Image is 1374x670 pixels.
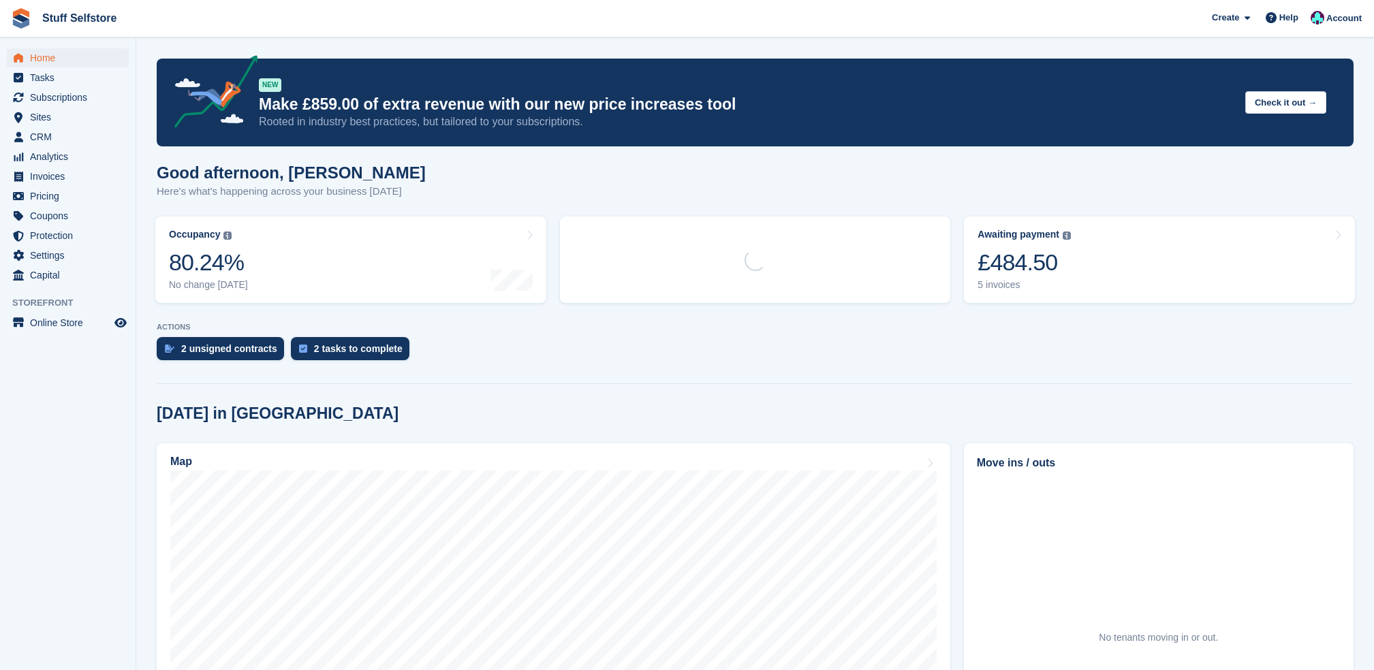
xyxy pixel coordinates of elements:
span: Online Store [30,313,112,332]
a: Preview store [112,315,129,331]
span: Pricing [30,187,112,206]
a: Occupancy 80.24% No change [DATE] [155,217,546,303]
span: Protection [30,226,112,245]
span: Tasks [30,68,112,87]
a: menu [7,206,129,225]
div: Awaiting payment [978,229,1059,240]
a: menu [7,48,129,67]
div: Occupancy [169,229,220,240]
div: 5 invoices [978,279,1071,291]
div: NEW [259,78,281,92]
a: menu [7,226,129,245]
span: Sites [30,108,112,127]
p: Make £859.00 of extra revenue with our new price increases tool [259,95,1234,114]
span: Capital [30,266,112,285]
button: Check it out → [1245,91,1326,114]
a: menu [7,266,129,285]
h2: Map [170,456,192,468]
img: icon-info-grey-7440780725fd019a000dd9b08b2336e03edf1995a4989e88bcd33f0948082b44.svg [223,232,232,240]
p: Rooted in industry best practices, but tailored to your subscriptions. [259,114,1234,129]
a: menu [7,127,129,146]
div: 2 tasks to complete [314,343,403,354]
div: No tenants moving in or out. [1099,631,1218,645]
span: Settings [30,246,112,265]
span: Account [1326,12,1362,25]
span: Create [1212,11,1239,25]
a: menu [7,246,129,265]
span: Coupons [30,206,112,225]
a: 2 tasks to complete [291,337,416,367]
p: ACTIONS [157,323,1354,332]
a: Stuff Selfstore [37,7,122,29]
img: icon-info-grey-7440780725fd019a000dd9b08b2336e03edf1995a4989e88bcd33f0948082b44.svg [1063,232,1071,240]
p: Here's what's happening across your business [DATE] [157,184,426,200]
a: menu [7,313,129,332]
a: menu [7,108,129,127]
a: menu [7,88,129,107]
span: Home [30,48,112,67]
h2: [DATE] in [GEOGRAPHIC_DATA] [157,404,399,423]
a: menu [7,187,129,206]
span: CRM [30,127,112,146]
h1: Good afternoon, [PERSON_NAME] [157,163,426,182]
span: Analytics [30,147,112,166]
img: task-75834270c22a3079a89374b754ae025e5fb1db73e45f91037f5363f120a921f8.svg [299,345,307,353]
img: price-adjustments-announcement-icon-8257ccfd72463d97f412b2fc003d46551f7dbcb40ab6d574587a9cd5c0d94... [163,55,258,133]
span: Subscriptions [30,88,112,107]
img: stora-icon-8386f47178a22dfd0bd8f6a31ec36ba5ce8667c1dd55bd0f319d3a0aa187defe.svg [11,8,31,29]
div: 80.24% [169,249,248,276]
a: menu [7,68,129,87]
div: 2 unsigned contracts [181,343,277,354]
img: contract_signature_icon-13c848040528278c33f63329250d36e43548de30e8caae1d1a13099fd9432cc5.svg [165,345,174,353]
span: Storefront [12,296,136,310]
a: menu [7,147,129,166]
span: Invoices [30,167,112,186]
div: No change [DATE] [169,279,248,291]
a: menu [7,167,129,186]
span: Help [1279,11,1298,25]
a: Awaiting payment £484.50 5 invoices [964,217,1355,303]
img: Simon Gardner [1311,11,1324,25]
h2: Move ins / outs [977,455,1341,471]
div: £484.50 [978,249,1071,276]
a: 2 unsigned contracts [157,337,291,367]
